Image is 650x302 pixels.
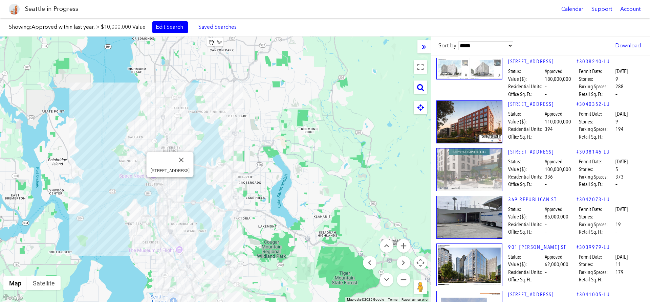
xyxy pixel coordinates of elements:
span: – [615,133,617,141]
span: – [615,213,617,220]
span: Office Sq. Ft.: [508,276,544,283]
span: Status: [508,206,544,213]
select: Sort by: [458,42,513,50]
span: Value ($): [508,118,544,125]
span: Permit Date: [579,158,614,165]
span: 110,000,000 [545,118,571,125]
span: – [545,269,547,276]
a: #3039979-LU [577,243,610,251]
label: Sort by: [438,42,513,50]
a: #3038146-LU [577,148,610,156]
img: 1.jpg [436,148,502,191]
span: 100,000,000 [545,166,571,173]
span: 373 [615,173,624,181]
span: – [545,276,547,283]
span: 5 [615,166,618,173]
a: 369 REPUBLICAN ST [508,196,577,203]
span: Approved within last year, > $10,000,000 Value [31,24,146,30]
button: Drag Pegman onto the map to open Street View [414,280,427,294]
span: [DATE] [615,158,628,165]
span: [DATE] [615,110,628,118]
span: – [545,133,547,141]
span: Residential Units: [508,83,544,90]
a: 901 [PERSON_NAME] ST [508,243,577,251]
button: Zoom in [397,239,410,253]
a: [STREET_ADDRESS] [508,148,577,156]
a: Edit Search [152,21,188,33]
span: Status: [508,68,544,75]
span: 288 [615,83,624,90]
span: Value ($): [508,261,544,268]
a: Terms [388,298,397,301]
span: Retail Sq. Ft.: [579,91,614,98]
span: Parking Spaces: [579,221,614,228]
span: 179 [615,269,624,276]
span: 62,000,000 [545,261,568,268]
button: Zoom out [397,273,410,286]
span: Residential Units: [508,173,544,181]
span: 9 [615,75,618,83]
a: #3042073-LU [577,196,610,203]
span: 19 [615,221,621,228]
span: Stories: [579,118,614,125]
img: 27.jpg [436,58,502,79]
span: Status: [508,110,544,118]
span: Office Sq. Ft.: [508,91,544,98]
span: Approved [545,110,562,118]
button: Stop drawing [207,38,215,46]
a: [STREET_ADDRESS] [508,58,577,65]
span: 194 [615,125,624,133]
img: 369_REPUBLICAN_ST_SEATTLE.jpg [436,196,502,239]
button: Toggle fullscreen view [414,60,427,74]
span: [DATE] [615,253,628,261]
h1: Seattle in Progress [25,5,78,13]
span: Office Sq. Ft.: [508,133,544,141]
span: Residential Units: [508,221,544,228]
span: Retail Sq. Ft.: [579,181,614,188]
span: [DATE] [615,68,628,75]
a: #3038240-LU [577,58,610,65]
span: Office Sq. Ft.: [508,181,544,188]
button: Move left [363,256,376,270]
button: Draw a shape [215,38,223,46]
span: Stories: [579,166,614,173]
img: favicon-96x96.png [9,4,20,15]
span: Retail Sq. Ft.: [579,276,614,283]
button: Move up [380,239,393,253]
span: Approved [545,68,562,75]
button: Show street map [3,276,27,290]
span: – [615,228,617,236]
a: [STREET_ADDRESS] [508,291,577,298]
a: #3040352-LU [577,100,610,108]
span: 336 [545,173,553,181]
span: Value ($): [508,213,544,220]
img: 15.jpg [436,243,502,286]
span: Permit Date: [579,206,614,213]
span: Stories: [579,213,614,220]
span: – [615,276,617,283]
button: Close [173,152,190,168]
button: Move right [397,256,410,270]
span: Retail Sq. Ft.: [579,228,614,236]
span: – [545,221,547,228]
button: Move down [380,273,393,286]
div: [STREET_ADDRESS] [151,168,190,173]
span: Permit Date: [579,110,614,118]
span: Permit Date: [579,68,614,75]
span: 85,000,000 [545,213,568,220]
span: 180,000,000 [545,75,571,83]
span: Parking Spaces: [579,269,614,276]
span: – [545,91,547,98]
a: Report a map error [402,298,429,301]
span: – [615,181,617,188]
img: Google [2,293,24,302]
span: Parking Spaces: [579,125,614,133]
a: Open this area in Google Maps (opens a new window) [2,293,24,302]
span: Residential Units: [508,125,544,133]
span: Approved [545,158,562,165]
span: Status: [508,158,544,165]
span: Parking Spaces: [579,83,614,90]
span: Parking Spaces: [579,173,614,181]
span: – [615,91,617,98]
a: Saved Searches [195,21,240,33]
